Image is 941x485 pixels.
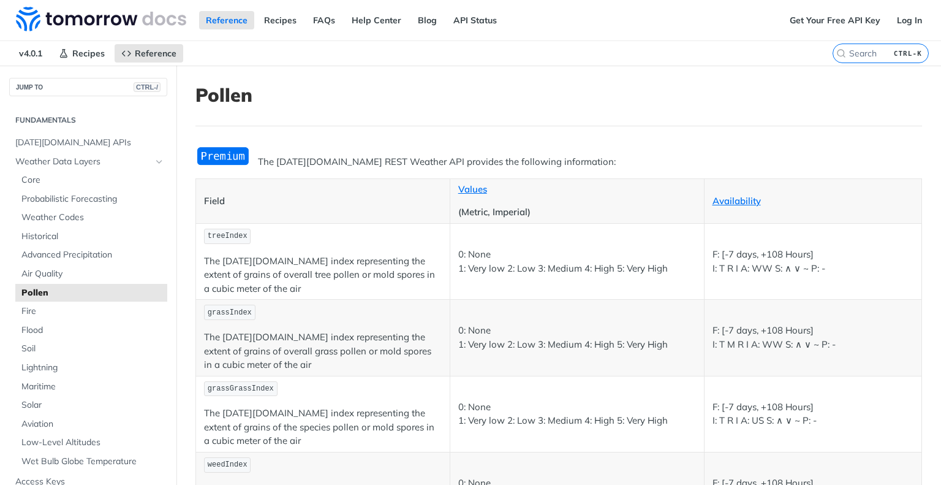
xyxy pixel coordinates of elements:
a: Weather Codes [15,208,167,227]
span: Wet Bulb Globe Temperature [21,456,164,468]
a: Wet Bulb Globe Temperature [15,453,167,471]
span: Core [21,174,164,186]
span: Pollen [21,287,164,299]
p: The [DATE][DOMAIN_NAME] index representing the extent of grains of overall tree pollen or mold sp... [204,254,442,296]
a: Solar [15,396,167,414]
a: Low-Level Altitudes [15,433,167,452]
span: [DATE][DOMAIN_NAME] APIs [15,137,164,149]
span: Weather Codes [21,212,164,224]
a: Recipes [52,44,111,63]
p: F: [-7 days, +108 Hours] I: T R I A: WW S: ∧ ∨ ~ P: - [712,248,914,275]
span: Aviation [21,418,164,430]
span: CTRL-/ [134,82,161,92]
p: (Metric, Imperial) [458,205,696,220]
a: Lightning [15,359,167,377]
span: grassIndex [208,308,252,317]
p: F: [-7 days, +108 Hours] I: T M R I A: WW S: ∧ ∨ ~ P: - [712,324,914,351]
p: The [DATE][DOMAIN_NAME] index representing the extent of grains of the species pollen or mold spo... [204,407,442,448]
a: Reference [199,11,254,29]
span: Low-Level Altitudes [21,437,164,449]
a: API Status [447,11,504,29]
h2: Fundamentals [9,115,167,126]
span: Solar [21,399,164,411]
a: Advanced Precipitation [15,246,167,264]
span: weedIndex [208,460,248,469]
a: Aviation [15,415,167,433]
span: Historical [21,231,164,243]
span: Soil [21,343,164,355]
button: Hide subpages for Weather Data Layers [154,157,164,167]
a: Help Center [345,11,408,29]
a: Soil [15,340,167,358]
span: treeIndex [208,232,248,240]
span: Lightning [21,362,164,374]
a: Core [15,171,167,189]
a: Get Your Free API Key [783,11,887,29]
a: [DATE][DOMAIN_NAME] APIs [9,134,167,152]
p: 0: None 1: Very low 2: Low 3: Medium 4: High 5: Very High [458,248,696,275]
span: Weather Data Layers [15,156,151,168]
p: 0: None 1: Very low 2: Low 3: Medium 4: High 5: Very High [458,324,696,351]
kbd: CTRL-K [891,47,925,59]
button: JUMP TOCTRL-/ [9,78,167,96]
span: Recipes [72,48,105,59]
a: Fire [15,302,167,321]
span: Fire [21,305,164,318]
a: Reference [115,44,183,63]
a: Pollen [15,284,167,302]
a: Flood [15,321,167,340]
a: Recipes [257,11,303,29]
a: Maritime [15,378,167,396]
p: The [DATE][DOMAIN_NAME] REST Weather API provides the following information: [195,155,922,169]
a: Availability [712,195,761,207]
a: Log In [890,11,929,29]
p: F: [-7 days, +108 Hours] I: T R I A: US S: ∧ ∨ ~ P: - [712,400,914,428]
span: grassGrassIndex [208,384,274,393]
span: v4.0.1 [12,44,49,63]
span: Maritime [21,381,164,393]
a: Air Quality [15,265,167,283]
a: Weather Data LayersHide subpages for Weather Data Layers [9,153,167,171]
img: Tomorrow.io Weather API Docs [16,7,186,31]
p: Field [204,194,442,208]
svg: Search [836,48,846,58]
span: Air Quality [21,268,164,280]
a: Probabilistic Forecasting [15,190,167,208]
a: FAQs [306,11,342,29]
a: Historical [15,227,167,246]
span: Flood [21,324,164,337]
a: Values [458,183,487,195]
h1: Pollen [195,84,922,106]
span: Probabilistic Forecasting [21,193,164,205]
a: Blog [411,11,444,29]
span: Advanced Precipitation [21,249,164,261]
p: 0: None 1: Very low 2: Low 3: Medium 4: High 5: Very High [458,400,696,428]
span: Reference [135,48,176,59]
p: The [DATE][DOMAIN_NAME] index representing the extent of grains of overall grass pollen or mold s... [204,330,442,372]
